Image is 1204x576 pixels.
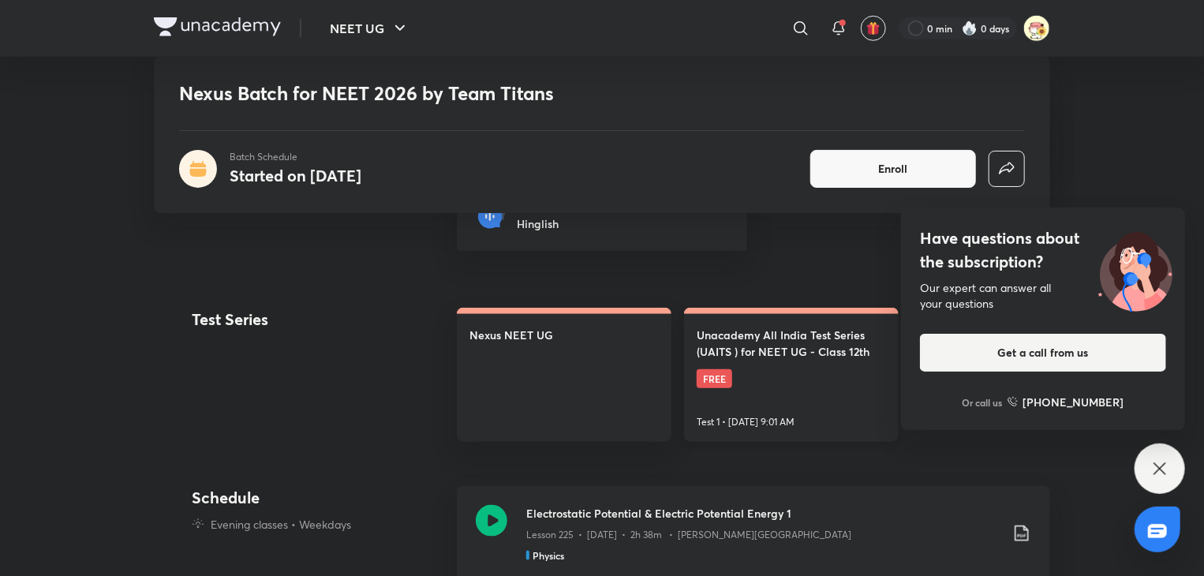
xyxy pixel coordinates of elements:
h6: Hinglish [517,215,612,232]
h4: Have questions about the subscription? [920,226,1166,274]
h1: Nexus Batch for NEET 2026 by Team Titans [179,82,797,105]
h4: Nexus NEET UG [469,327,553,343]
span: FREE [697,369,732,388]
a: [PHONE_NUMBER] [1008,394,1124,410]
button: NEET UG [320,13,419,44]
button: Enroll [810,150,976,188]
a: Company Logo [154,17,281,40]
a: Unacademy All India Test Series (UAITS ) for NEET UG - Class 12thFREETest 1 • [DATE] 9:01 AM [684,308,899,442]
h4: Test Series [192,308,331,442]
img: Company Logo [154,17,281,36]
a: Nexus NEET UG [457,308,671,442]
h4: Schedule [192,486,444,510]
img: Samikshya Patra [1023,15,1050,42]
h3: Electrostatic Potential & Electric Potential Energy 1 [526,505,1000,522]
button: avatar [861,16,886,41]
img: ttu_illustration_new.svg [1086,226,1185,312]
h5: Physics [533,548,564,563]
h6: [PHONE_NUMBER] [1023,394,1124,410]
p: Evening classes • Weekdays [211,516,351,533]
p: Test 1 • [DATE] 9:01 AM [697,415,795,429]
span: Enroll [879,161,908,177]
div: Our expert can answer all your questions [920,280,1166,312]
h4: Started on [DATE] [230,165,361,186]
p: Or call us [963,395,1003,410]
h4: Unacademy All India Test Series (UAITS ) for NEET UG - Class 12th [697,327,886,360]
p: Lesson 225 • [DATE] • 2h 38m • [PERSON_NAME][GEOGRAPHIC_DATA] [526,528,851,542]
p: Batch Schedule [230,150,361,164]
img: streak [962,21,978,36]
button: Get a call from us [920,334,1166,372]
img: avatar [866,21,881,36]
